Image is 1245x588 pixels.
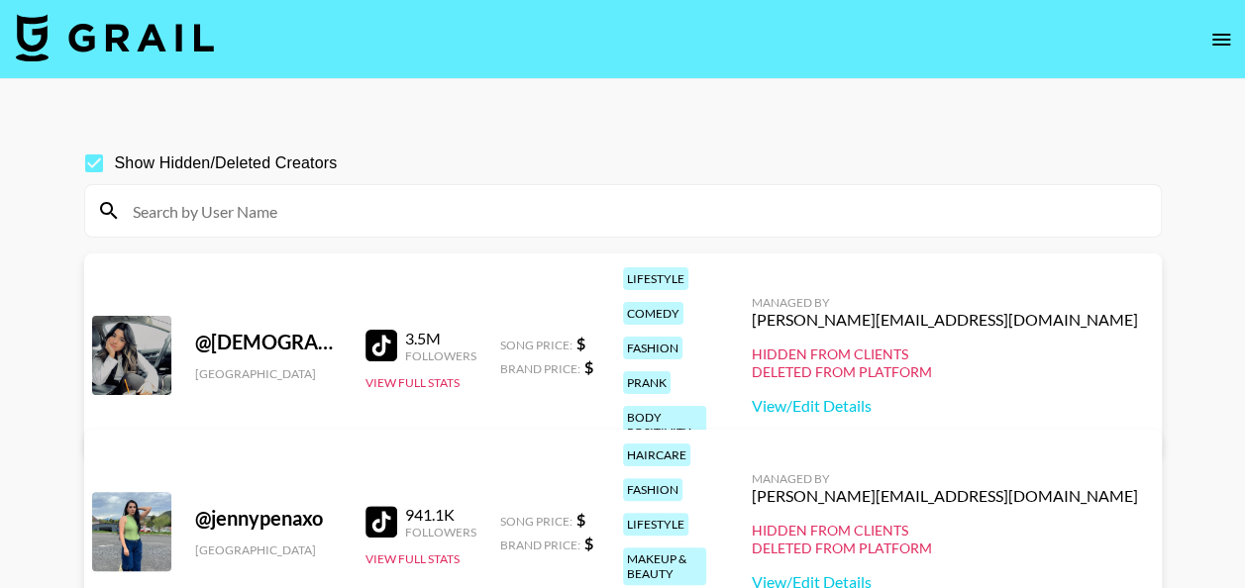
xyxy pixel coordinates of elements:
div: prank [623,371,671,394]
div: [GEOGRAPHIC_DATA] [195,542,342,557]
div: Followers [405,525,476,539]
strong: $ [584,357,593,376]
div: [PERSON_NAME][EMAIL_ADDRESS][DOMAIN_NAME] [752,486,1138,506]
div: @ jennypenaxo [195,506,342,531]
input: Search by User Name [121,195,1149,227]
div: 941.1K [405,505,476,525]
div: Hidden from Clients [752,522,1138,539]
span: Brand Price: [500,538,580,552]
span: Brand Price: [500,361,580,376]
span: Song Price: [500,338,572,352]
div: fashion [623,478,682,501]
span: Show Hidden/Deleted Creators [115,151,338,175]
div: Managed By [752,471,1138,486]
div: body positivity [623,406,706,443]
a: View/Edit Details [752,396,1138,416]
div: makeup & beauty [623,547,706,585]
button: View Full Stats [365,551,460,566]
strong: $ [576,334,585,352]
div: 3.5M [405,329,476,348]
div: Followers [405,348,476,363]
div: Deleted from Platform [752,363,1138,381]
div: haircare [623,443,690,466]
strong: $ [584,534,593,552]
div: @ [DEMOGRAPHIC_DATA] [195,330,342,354]
span: Song Price: [500,514,572,529]
div: Managed By [752,295,1138,310]
div: fashion [623,337,682,359]
div: comedy [623,302,683,325]
button: open drawer [1201,20,1241,59]
div: Hidden from Clients [752,345,1138,363]
div: lifestyle [623,267,688,290]
div: [PERSON_NAME][EMAIL_ADDRESS][DOMAIN_NAME] [752,310,1138,330]
div: [GEOGRAPHIC_DATA] [195,366,342,381]
div: Deleted from Platform [752,539,1138,557]
button: View Full Stats [365,375,460,390]
strong: $ [576,510,585,529]
img: Grail Talent [16,14,214,61]
div: lifestyle [623,513,688,536]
